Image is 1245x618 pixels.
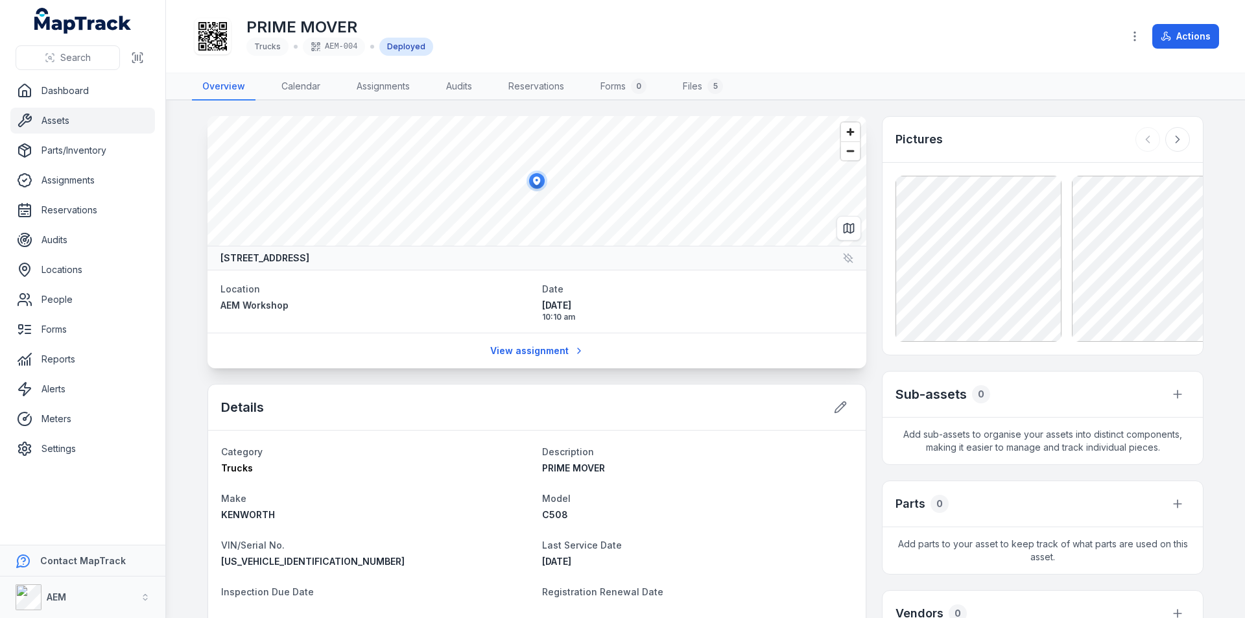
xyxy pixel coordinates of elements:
span: Registration Renewal Date [542,586,663,597]
span: Description [542,446,594,457]
span: Trucks [254,42,281,51]
h2: Sub-assets [895,385,967,403]
span: VIN/Serial No. [221,540,285,551]
span: KENWORTH [221,509,275,520]
div: 0 [631,78,646,94]
span: Inspection Due Date [221,586,314,597]
a: Parts/Inventory [10,137,155,163]
button: Search [16,45,120,70]
div: Deployed [379,38,433,56]
span: Date [542,283,563,294]
canvas: Map [207,116,866,246]
h3: Parts [895,495,925,513]
div: 0 [972,385,990,403]
a: Forms [10,316,155,342]
a: Locations [10,257,155,283]
a: Assignments [346,73,420,101]
span: C508 [542,509,568,520]
button: Zoom in [841,123,860,141]
a: Dashboard [10,78,155,104]
a: Reservations [498,73,575,101]
strong: [STREET_ADDRESS] [220,252,309,265]
h2: Details [221,398,264,416]
span: Category [221,446,263,457]
strong: AEM [47,591,66,602]
div: 5 [707,78,723,94]
a: Calendar [271,73,331,101]
time: 10/7/2025, 10:10:50 AM [542,299,853,322]
span: 10:10 am [542,312,853,322]
button: Zoom out [841,141,860,160]
span: Location [220,283,260,294]
span: [US_VEHICLE_IDENTIFICATION_NUMBER] [221,556,405,567]
span: Add parts to your asset to keep track of what parts are used on this asset. [883,527,1203,574]
span: Last Service Date [542,540,622,551]
a: Audits [10,227,155,253]
time: 2/20/2025, 12:00:00 AM [542,556,571,567]
strong: Contact MapTrack [40,555,126,566]
span: Add sub-assets to organise your assets into distinct components, making it easier to manage and t... [883,418,1203,464]
span: [DATE] [542,299,853,312]
span: Model [542,493,571,504]
a: Overview [192,73,255,101]
span: PRIME MOVER [542,462,605,473]
a: People [10,287,155,313]
span: Search [60,51,91,64]
a: Assets [10,108,155,134]
a: MapTrack [34,8,132,34]
span: AEM Workshop [220,300,289,311]
a: AEM Workshop [220,299,532,312]
button: Switch to Map View [836,216,861,241]
div: 0 [931,495,949,513]
a: Meters [10,406,155,432]
a: Assignments [10,167,155,193]
h1: PRIME MOVER [246,17,433,38]
span: Make [221,493,246,504]
div: AEM-004 [303,38,365,56]
h3: Pictures [895,130,943,149]
a: Settings [10,436,155,462]
span: [DATE] [542,556,571,567]
button: Actions [1152,24,1219,49]
a: Alerts [10,376,155,402]
a: Reports [10,346,155,372]
a: Files5 [672,73,733,101]
a: Audits [436,73,482,101]
a: Reservations [10,197,155,223]
a: View assignment [482,339,593,363]
span: Trucks [221,462,253,473]
a: Forms0 [590,73,657,101]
